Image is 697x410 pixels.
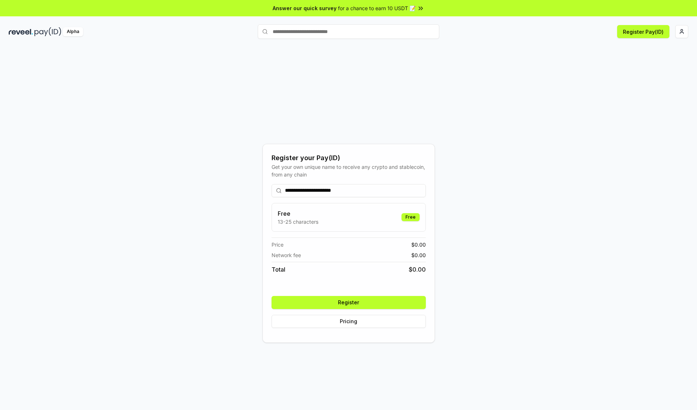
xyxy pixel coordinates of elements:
[272,163,426,178] div: Get your own unique name to receive any crypto and stablecoin, from any chain
[338,4,416,12] span: for a chance to earn 10 USDT 📝
[409,265,426,274] span: $ 0.00
[278,209,318,218] h3: Free
[63,27,83,36] div: Alpha
[273,4,337,12] span: Answer our quick survey
[272,251,301,259] span: Network fee
[272,153,426,163] div: Register your Pay(ID)
[34,27,61,36] img: pay_id
[272,241,284,248] span: Price
[411,251,426,259] span: $ 0.00
[272,265,285,274] span: Total
[278,218,318,226] p: 13-25 characters
[272,296,426,309] button: Register
[9,27,33,36] img: reveel_dark
[402,213,420,221] div: Free
[272,315,426,328] button: Pricing
[411,241,426,248] span: $ 0.00
[617,25,669,38] button: Register Pay(ID)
